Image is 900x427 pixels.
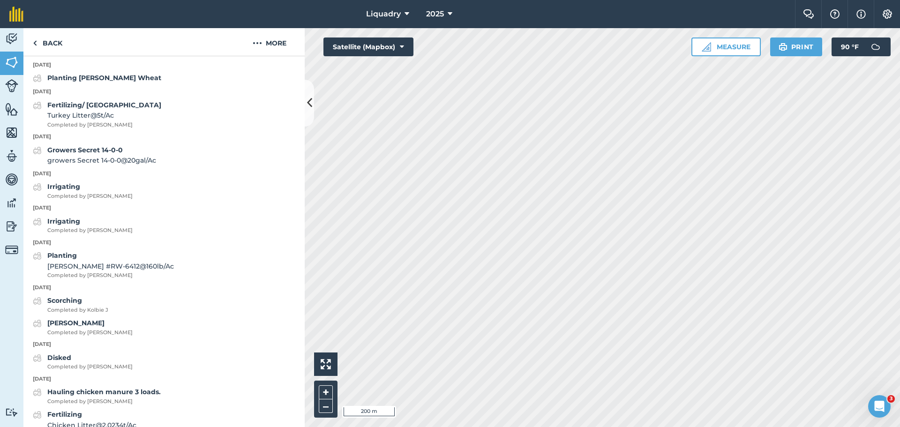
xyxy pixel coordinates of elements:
a: Fertilizing/ [GEOGRAPHIC_DATA]Turkey Litter@5t/AcCompleted by [PERSON_NAME] [33,100,161,129]
img: svg+xml;base64,PHN2ZyB4bWxucz0iaHR0cDovL3d3dy53My5vcmcvMjAwMC9zdmciIHdpZHRoPSIyMCIgaGVpZ2h0PSIyNC... [253,37,262,49]
img: svg+xml;base64,PD94bWwgdmVyc2lvbj0iMS4wIiBlbmNvZGluZz0idXRmLTgiPz4KPCEtLSBHZW5lcmF0b3I6IEFkb2JlIE... [33,145,42,156]
span: Completed by [PERSON_NAME] [47,121,161,129]
a: Hauling chicken manure 3 loads.Completed by [PERSON_NAME] [33,387,161,405]
span: growers Secret 14-0-0 @ 20 gal / Ac [47,155,156,165]
img: svg+xml;base64,PD94bWwgdmVyc2lvbj0iMS4wIiBlbmNvZGluZz0idXRmLTgiPz4KPCEtLSBHZW5lcmF0b3I6IEFkb2JlIE... [5,172,18,187]
button: 90 °F [832,37,891,56]
span: [PERSON_NAME] #RW-6412 @ 160 lb / Ac [47,261,174,271]
img: svg+xml;base64,PD94bWwgdmVyc2lvbj0iMS4wIiBlbmNvZGluZz0idXRmLTgiPz4KPCEtLSBHZW5lcmF0b3I6IEFkb2JlIE... [33,216,42,227]
a: Planting[PERSON_NAME] #RW-6412@160lb/AcCompleted by [PERSON_NAME] [33,250,174,279]
img: svg+xml;base64,PD94bWwgdmVyc2lvbj0iMS4wIiBlbmNvZGluZz0idXRmLTgiPz4KPCEtLSBHZW5lcmF0b3I6IEFkb2JlIE... [33,352,42,364]
img: svg+xml;base64,PD94bWwgdmVyc2lvbj0iMS4wIiBlbmNvZGluZz0idXRmLTgiPz4KPCEtLSBHZW5lcmF0b3I6IEFkb2JlIE... [33,318,42,329]
img: svg+xml;base64,PHN2ZyB4bWxucz0iaHR0cDovL3d3dy53My5vcmcvMjAwMC9zdmciIHdpZHRoPSIxNyIgaGVpZ2h0PSIxNy... [856,8,866,20]
img: svg+xml;base64,PD94bWwgdmVyc2lvbj0iMS4wIiBlbmNvZGluZz0idXRmLTgiPz4KPCEtLSBHZW5lcmF0b3I6IEFkb2JlIE... [33,73,42,84]
img: svg+xml;base64,PD94bWwgdmVyc2lvbj0iMS4wIiBlbmNvZGluZz0idXRmLTgiPz4KPCEtLSBHZW5lcmF0b3I6IEFkb2JlIE... [33,181,42,193]
img: svg+xml;base64,PD94bWwgdmVyc2lvbj0iMS4wIiBlbmNvZGluZz0idXRmLTgiPz4KPCEtLSBHZW5lcmF0b3I6IEFkb2JlIE... [33,409,42,420]
span: Liquadry [366,8,401,20]
button: Satellite (Mapbox) [323,37,413,56]
a: ScorchingCompleted by Kolbie J [33,295,108,314]
img: svg+xml;base64,PD94bWwgdmVyc2lvbj0iMS4wIiBlbmNvZGluZz0idXRmLTgiPz4KPCEtLSBHZW5lcmF0b3I6IEFkb2JlIE... [33,295,42,307]
p: [DATE] [23,239,305,247]
img: Ruler icon [702,42,711,52]
button: + [319,385,333,399]
span: Completed by [PERSON_NAME] [47,329,133,337]
strong: Fertilizing [47,410,82,419]
img: A question mark icon [829,9,840,19]
img: svg+xml;base64,PD94bWwgdmVyc2lvbj0iMS4wIiBlbmNvZGluZz0idXRmLTgiPz4KPCEtLSBHZW5lcmF0b3I6IEFkb2JlIE... [5,243,18,256]
img: Two speech bubbles overlapping with the left bubble in the forefront [803,9,814,19]
a: IrrigatingCompleted by [PERSON_NAME] [33,181,133,200]
strong: Scorching [47,296,82,305]
strong: Planting [PERSON_NAME] Wheat [47,74,161,82]
p: [DATE] [23,61,305,69]
img: svg+xml;base64,PD94bWwgdmVyc2lvbj0iMS4wIiBlbmNvZGluZz0idXRmLTgiPz4KPCEtLSBHZW5lcmF0b3I6IEFkb2JlIE... [5,196,18,210]
img: svg+xml;base64,PHN2ZyB4bWxucz0iaHR0cDovL3d3dy53My5vcmcvMjAwMC9zdmciIHdpZHRoPSI1NiIgaGVpZ2h0PSI2MC... [5,126,18,140]
img: svg+xml;base64,PD94bWwgdmVyc2lvbj0iMS4wIiBlbmNvZGluZz0idXRmLTgiPz4KPCEtLSBHZW5lcmF0b3I6IEFkb2JlIE... [33,250,42,262]
img: svg+xml;base64,PD94bWwgdmVyc2lvbj0iMS4wIiBlbmNvZGluZz0idXRmLTgiPz4KPCEtLSBHZW5lcmF0b3I6IEFkb2JlIE... [5,149,18,163]
span: Completed by [PERSON_NAME] [47,271,174,280]
strong: Planting [47,251,77,260]
img: Four arrows, one pointing top left, one top right, one bottom right and the last bottom left [321,359,331,369]
span: Completed by [PERSON_NAME] [47,226,133,235]
p: [DATE] [23,284,305,292]
strong: Growers Secret 14-0-0 [47,146,123,154]
img: svg+xml;base64,PD94bWwgdmVyc2lvbj0iMS4wIiBlbmNvZGluZz0idXRmLTgiPz4KPCEtLSBHZW5lcmF0b3I6IEFkb2JlIE... [5,408,18,417]
span: 2025 [426,8,444,20]
img: A cog icon [882,9,893,19]
strong: Hauling chicken manure 3 loads. [47,388,161,396]
img: svg+xml;base64,PHN2ZyB4bWxucz0iaHR0cDovL3d3dy53My5vcmcvMjAwMC9zdmciIHdpZHRoPSI1NiIgaGVpZ2h0PSI2MC... [5,55,18,69]
button: – [319,399,333,413]
img: fieldmargin Logo [9,7,23,22]
strong: Irrigating [47,182,80,191]
button: More [234,28,305,56]
p: [DATE] [23,204,305,212]
a: DiskedCompleted by [PERSON_NAME] [33,352,133,371]
button: Print [770,37,823,56]
a: Back [23,28,72,56]
span: Completed by [PERSON_NAME] [47,363,133,371]
span: Completed by [PERSON_NAME] [47,192,133,201]
p: [DATE] [23,340,305,349]
span: Completed by Kolbie J [47,306,108,315]
a: [PERSON_NAME]Completed by [PERSON_NAME] [33,318,133,337]
span: Completed by [PERSON_NAME] [47,397,161,406]
img: svg+xml;base64,PHN2ZyB4bWxucz0iaHR0cDovL3d3dy53My5vcmcvMjAwMC9zdmciIHdpZHRoPSIxOSIgaGVpZ2h0PSIyNC... [779,41,787,52]
img: svg+xml;base64,PD94bWwgdmVyc2lvbj0iMS4wIiBlbmNvZGluZz0idXRmLTgiPz4KPCEtLSBHZW5lcmF0b3I6IEFkb2JlIE... [5,219,18,233]
a: Planting [PERSON_NAME] Wheat [33,73,161,84]
strong: Fertilizing/ [GEOGRAPHIC_DATA] [47,101,161,109]
a: Growers Secret 14-0-0growers Secret 14-0-0@20gal/Ac [33,145,156,166]
img: svg+xml;base64,PD94bWwgdmVyc2lvbj0iMS4wIiBlbmNvZGluZz0idXRmLTgiPz4KPCEtLSBHZW5lcmF0b3I6IEFkb2JlIE... [5,79,18,92]
p: [DATE] [23,170,305,178]
strong: Irrigating [47,217,80,225]
img: svg+xml;base64,PD94bWwgdmVyc2lvbj0iMS4wIiBlbmNvZGluZz0idXRmLTgiPz4KPCEtLSBHZW5lcmF0b3I6IEFkb2JlIE... [5,32,18,46]
img: svg+xml;base64,PD94bWwgdmVyc2lvbj0iMS4wIiBlbmNvZGluZz0idXRmLTgiPz4KPCEtLSBHZW5lcmF0b3I6IEFkb2JlIE... [866,37,885,56]
img: svg+xml;base64,PHN2ZyB4bWxucz0iaHR0cDovL3d3dy53My5vcmcvMjAwMC9zdmciIHdpZHRoPSI5IiBoZWlnaHQ9IjI0Ii... [33,37,37,49]
p: [DATE] [23,133,305,141]
button: Measure [691,37,761,56]
strong: Disked [47,353,71,362]
img: svg+xml;base64,PHN2ZyB4bWxucz0iaHR0cDovL3d3dy53My5vcmcvMjAwMC9zdmciIHdpZHRoPSI1NiIgaGVpZ2h0PSI2MC... [5,102,18,116]
span: 90 ° F [841,37,859,56]
iframe: Intercom live chat [868,395,891,418]
p: [DATE] [23,375,305,383]
img: svg+xml;base64,PD94bWwgdmVyc2lvbj0iMS4wIiBlbmNvZGluZz0idXRmLTgiPz4KPCEtLSBHZW5lcmF0b3I6IEFkb2JlIE... [33,100,42,111]
p: [DATE] [23,88,305,96]
strong: [PERSON_NAME] [47,319,105,327]
span: 3 [887,395,895,403]
span: Turkey Litter @ 5 t / Ac [47,110,161,120]
a: IrrigatingCompleted by [PERSON_NAME] [33,216,133,235]
img: svg+xml;base64,PD94bWwgdmVyc2lvbj0iMS4wIiBlbmNvZGluZz0idXRmLTgiPz4KPCEtLSBHZW5lcmF0b3I6IEFkb2JlIE... [33,387,42,398]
